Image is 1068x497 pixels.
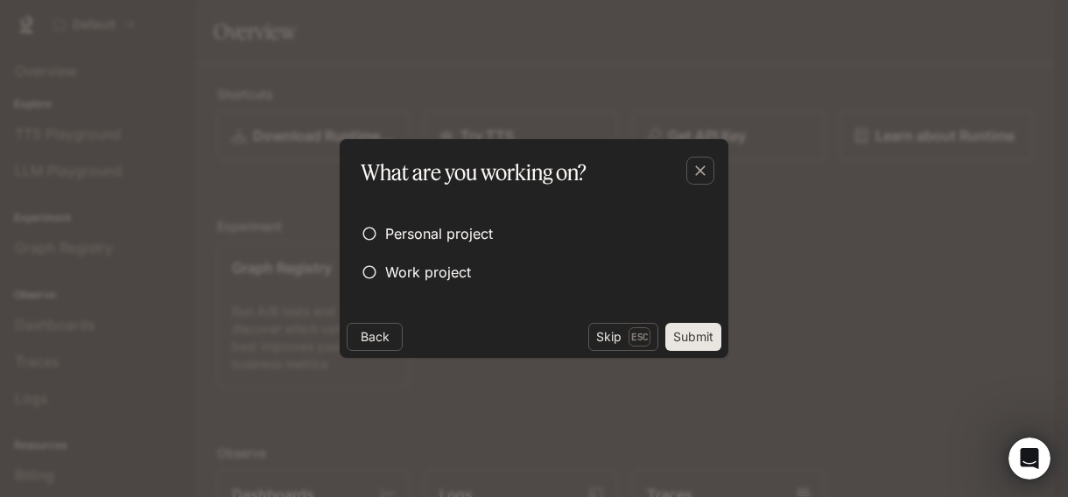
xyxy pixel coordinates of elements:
button: Submit [665,323,721,351]
iframe: Intercom live chat [1008,437,1050,479]
span: Work project [385,262,471,283]
p: Esc [629,327,650,346]
span: Personal project [385,223,493,244]
p: What are you working on? [361,157,587,188]
button: SkipEsc [588,323,658,351]
button: Back [347,323,403,351]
